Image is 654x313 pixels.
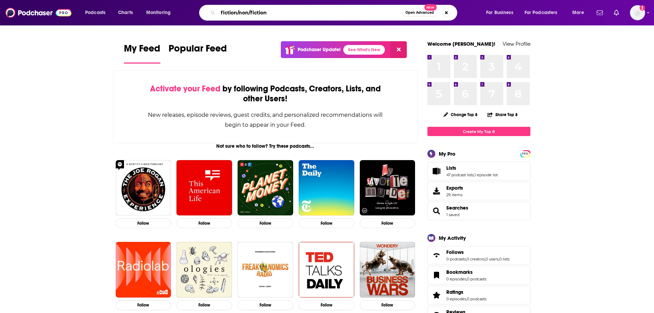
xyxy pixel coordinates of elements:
[238,160,293,216] img: Planet Money
[474,172,474,177] span: ,
[360,242,415,298] img: Business Wars
[474,172,498,177] a: 1 episode list
[446,205,468,211] a: Searches
[360,300,415,310] button: Follow
[299,218,354,228] button: Follow
[446,269,486,275] a: Bookmarks
[238,300,293,310] button: Follow
[146,8,171,18] span: Monitoring
[594,7,606,19] a: Show notifications dropdown
[299,160,354,216] img: The Daily
[446,212,459,217] a: 1 saved
[430,166,444,176] a: Lists
[176,160,232,216] img: This American Life
[521,151,529,156] a: PRO
[124,43,160,64] a: My Feed
[124,43,160,58] span: My Feed
[481,7,522,18] button: open menu
[446,185,463,191] span: Exports
[427,246,530,265] span: Follows
[486,8,513,18] span: For Business
[427,202,530,220] span: Searches
[113,143,418,149] div: Not sure who to follow? Try these podcasts...
[427,266,530,284] span: Bookmarks
[466,277,467,281] span: ,
[114,7,137,18] a: Charts
[299,242,354,298] img: TED Talks Daily
[218,7,402,18] input: Search podcasts, credits, & more...
[360,160,415,216] img: My Favorite Murder with Karen Kilgariff and Georgia Hardstark
[176,300,232,310] button: Follow
[446,192,463,197] span: 29 items
[567,7,593,18] button: open menu
[446,165,456,171] span: Lists
[427,41,495,47] a: Welcome [PERSON_NAME]!
[503,41,530,47] a: View Profile
[148,110,383,130] div: New releases, episode reviews, guest credits, and personalized recommendations will begin to appe...
[446,297,466,301] a: 0 episodes
[402,9,437,17] button: Open AdvancedNew
[116,242,171,298] a: Radiolab
[446,165,498,171] a: Lists
[485,257,485,261] span: ,
[176,218,232,228] button: Follow
[439,110,482,119] button: Change Top 8
[466,257,467,261] span: ,
[298,47,341,53] p: Podchaser Update!
[427,162,530,180] span: Lists
[446,269,473,275] span: Bookmarks
[467,257,485,261] a: 0 creators
[572,8,584,18] span: More
[150,83,220,94] span: Activate your Feed
[467,297,486,301] a: 0 podcasts
[446,249,464,255] span: Follows
[525,8,558,18] span: For Podcasters
[427,127,530,136] a: Create My Top 8
[446,277,466,281] a: 0 episodes
[446,289,463,295] span: Ratings
[118,8,133,18] span: Charts
[446,257,466,261] a: 0 podcasts
[446,172,474,177] a: 47 podcast lists
[238,218,293,228] button: Follow
[499,257,509,261] a: 0 lists
[116,218,171,228] button: Follow
[630,5,645,20] img: User Profile
[439,150,456,157] div: My Pro
[430,290,444,300] a: Ratings
[141,7,180,18] button: open menu
[611,7,622,19] a: Show notifications dropdown
[169,43,227,58] span: Popular Feed
[169,43,227,64] a: Popular Feed
[487,108,518,121] button: Share Top 8
[430,206,444,216] a: Searches
[5,6,71,19] a: Podchaser - Follow, Share and Rate Podcasts
[343,45,385,55] a: See What's New
[427,182,530,200] a: Exports
[238,242,293,298] img: Freakonomics Radio
[176,242,232,298] img: Ologies with Alie Ward
[360,218,415,228] button: Follow
[485,257,498,261] a: 0 users
[206,5,464,21] div: Search podcasts, credits, & more...
[116,160,171,216] img: The Joe Rogan Experience
[430,270,444,280] a: Bookmarks
[467,277,486,281] a: 0 podcasts
[80,7,114,18] button: open menu
[439,235,466,241] div: My Activity
[299,300,354,310] button: Follow
[446,249,509,255] a: Follows
[630,5,645,20] button: Show profile menu
[446,289,486,295] a: Ratings
[424,4,437,11] span: New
